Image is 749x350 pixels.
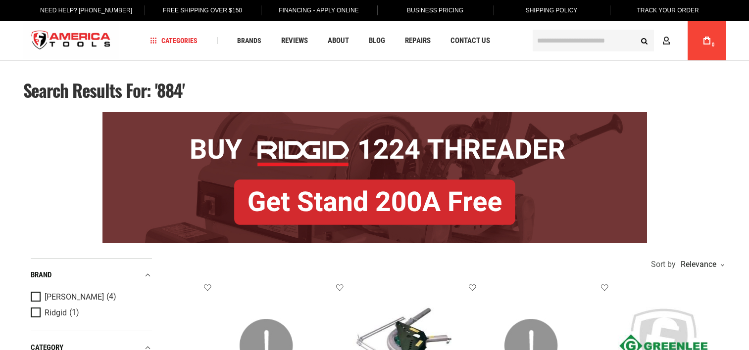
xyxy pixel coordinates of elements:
a: Ridgid (1) [31,307,150,318]
span: Brands [237,37,261,44]
a: About [323,34,353,47]
span: Search results for: '884' [23,77,185,103]
span: Categories [150,37,198,44]
a: Categories [146,34,202,47]
span: Repairs [405,37,431,44]
span: About [328,37,349,44]
a: Brands [233,34,266,47]
img: America Tools [23,22,119,59]
a: 0 [698,21,716,60]
div: Relevance [678,261,724,268]
a: Reviews [277,34,312,47]
a: store logo [23,22,119,59]
span: Shipping Policy [526,7,578,14]
span: 0 [712,42,715,47]
button: Search [635,31,654,50]
div: Brand [31,268,152,282]
span: [PERSON_NAME] [45,293,104,302]
a: Blog [364,34,390,47]
img: BOGO: Buy RIDGID® 1224 Threader, Get Stand 200A Free! [102,112,647,243]
span: Blog [369,37,385,44]
span: Reviews [281,37,308,44]
span: (4) [106,293,116,301]
a: BOGO: Buy RIDGID® 1224 Threader, Get Stand 200A Free! [102,112,647,120]
a: Repairs [400,34,435,47]
a: [PERSON_NAME] (4) [31,292,150,303]
a: Contact Us [446,34,495,47]
span: (1) [69,308,79,317]
span: Ridgid [45,308,67,317]
span: Contact Us [450,37,490,44]
span: Sort by [651,261,676,268]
